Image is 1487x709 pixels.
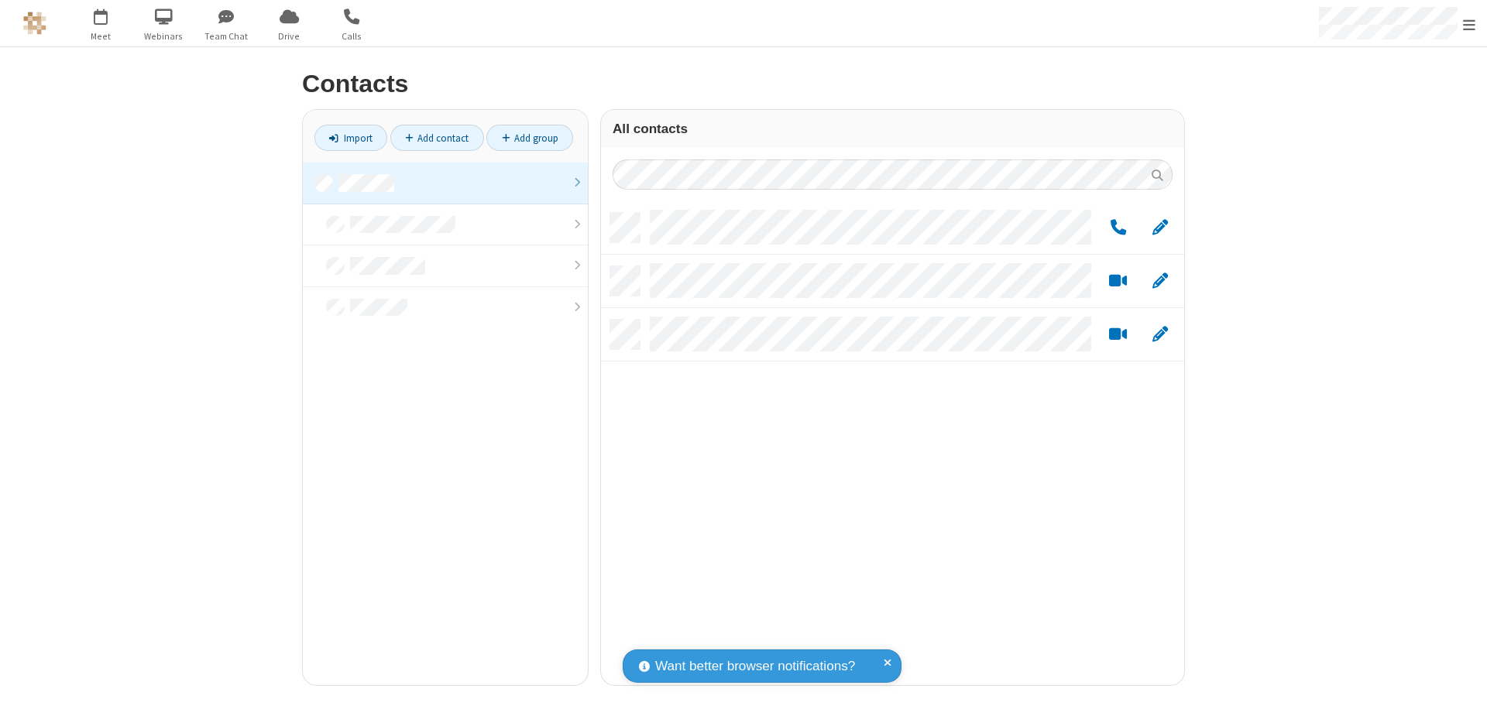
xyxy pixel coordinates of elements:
[1145,218,1175,238] button: Edit
[613,122,1173,136] h3: All contacts
[314,125,387,151] a: Import
[135,29,193,43] span: Webinars
[390,125,484,151] a: Add contact
[323,29,381,43] span: Calls
[1145,272,1175,291] button: Edit
[23,12,46,35] img: QA Selenium DO NOT DELETE OR CHANGE
[655,656,855,676] span: Want better browser notifications?
[1145,325,1175,344] button: Edit
[260,29,318,43] span: Drive
[197,29,256,43] span: Team Chat
[601,201,1184,685] div: grid
[486,125,573,151] a: Add group
[1103,218,1133,238] button: Call by phone
[1103,325,1133,344] button: Start a video meeting
[302,70,1185,98] h2: Contacts
[72,29,130,43] span: Meet
[1103,272,1133,291] button: Start a video meeting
